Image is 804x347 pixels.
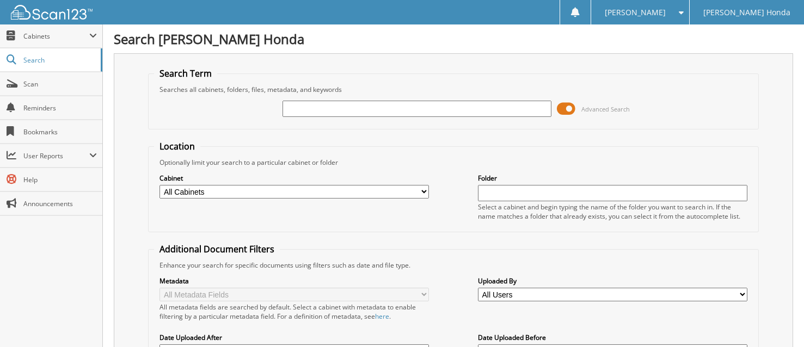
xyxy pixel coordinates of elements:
legend: Additional Document Filters [154,243,280,255]
label: Date Uploaded Before [478,333,747,342]
label: Uploaded By [478,276,747,286]
legend: Location [154,140,200,152]
span: Advanced Search [581,105,630,113]
span: [PERSON_NAME] Honda [703,9,790,16]
label: Date Uploaded After [159,333,429,342]
span: Scan [23,79,97,89]
div: All metadata fields are searched by default. Select a cabinet with metadata to enable filtering b... [159,302,429,321]
div: Optionally limit your search to a particular cabinet or folder [154,158,752,167]
label: Metadata [159,276,429,286]
div: Enhance your search for specific documents using filters such as date and file type. [154,261,752,270]
span: Help [23,175,97,184]
label: Cabinet [159,173,429,183]
img: scan123-logo-white.svg [11,5,93,20]
a: here [375,312,389,321]
span: [PERSON_NAME] [605,9,666,16]
legend: Search Term [154,67,217,79]
div: Select a cabinet and begin typing the name of the folder you want to search in. If the name match... [478,202,747,221]
span: Announcements [23,199,97,208]
span: Bookmarks [23,127,97,137]
h1: Search [PERSON_NAME] Honda [114,30,793,48]
label: Folder [478,173,747,183]
span: Search [23,55,95,65]
div: Searches all cabinets, folders, files, metadata, and keywords [154,85,752,94]
span: Cabinets [23,32,89,41]
span: Reminders [23,103,97,113]
span: User Reports [23,151,89,160]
